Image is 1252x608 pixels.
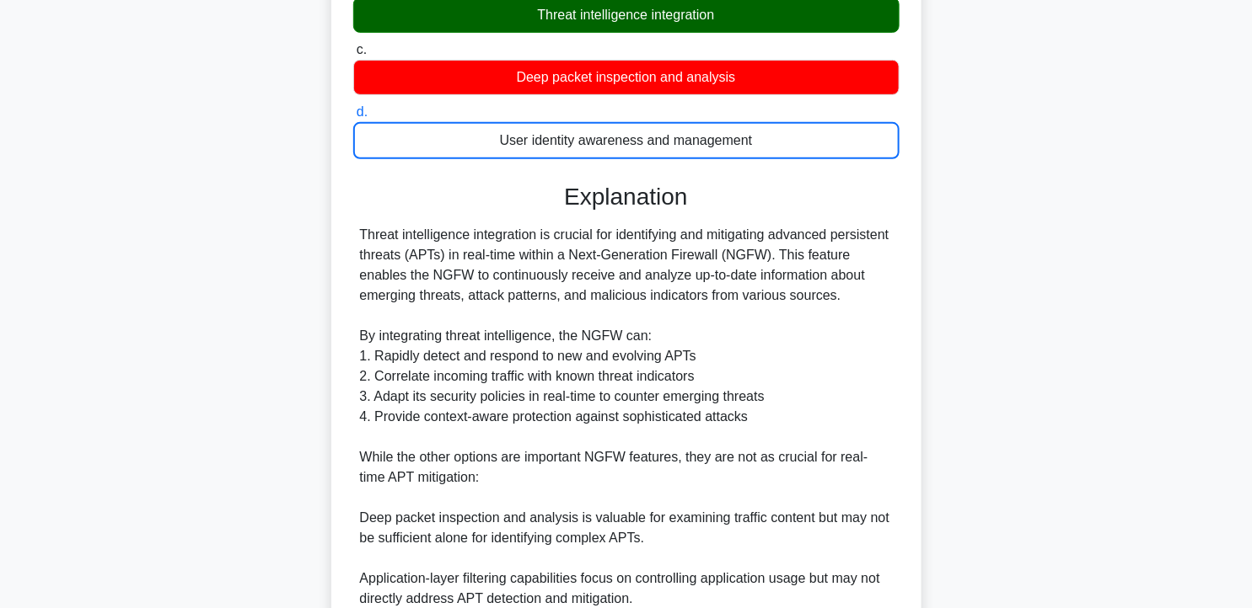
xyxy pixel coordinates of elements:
span: c. [357,42,367,56]
div: User identity awareness and management [353,122,900,159]
span: d. [357,104,368,119]
h3: Explanation [363,183,889,211]
div: Deep packet inspection and analysis [353,60,900,95]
